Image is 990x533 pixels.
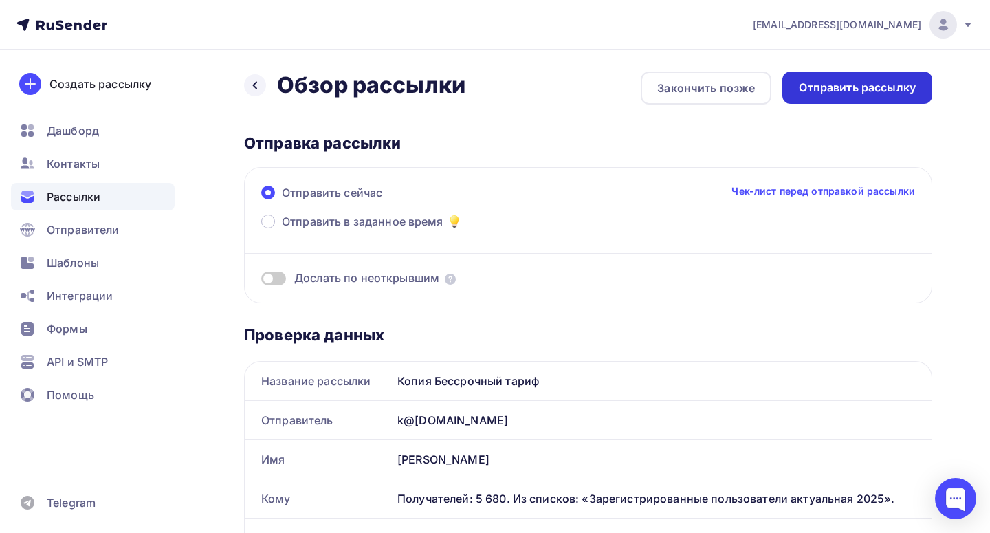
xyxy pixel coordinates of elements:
a: Формы [11,315,175,342]
span: Шаблоны [47,254,99,271]
div: Отправитель [245,401,392,439]
span: Отправить в заданное время [282,213,443,230]
span: Помощь [47,387,94,403]
span: API и SMTP [47,353,108,370]
span: Отправить сейчас [282,184,382,201]
div: Название рассылки [245,362,392,400]
span: Telegram [47,494,96,511]
span: Отправители [47,221,120,238]
a: Чек-лист перед отправкой рассылки [731,184,915,198]
div: Создать рассылку [49,76,151,92]
div: Копия Бессрочный тариф [392,362,932,400]
a: Дашборд [11,117,175,144]
a: Шаблоны [11,249,175,276]
a: [EMAIL_ADDRESS][DOMAIN_NAME] [753,11,973,39]
span: [EMAIL_ADDRESS][DOMAIN_NAME] [753,18,921,32]
span: Дослать по неоткрывшим [294,270,439,286]
div: Кому [245,479,392,518]
a: Контакты [11,150,175,177]
div: Получателей: 5 680. Из списков: «Зарегистрированные пользователи актуальная 2025». [397,490,915,507]
a: Отправители [11,216,175,243]
strong: Здравствуйте! [34,395,157,416]
h2: Обзор рассылки [277,72,465,99]
div: Имя [245,440,392,479]
span: Формы [47,320,87,337]
div: Проверка данных [244,325,932,345]
div: [PERSON_NAME] [392,440,932,479]
div: Отправка рассылки [244,133,932,153]
span: Рассылки [47,188,100,205]
span: Контакты [47,155,100,172]
img: Информация [45,16,367,340]
span: Дашборд [47,122,99,139]
div: Закончить позже [657,80,755,96]
span: Интеграции [47,287,113,304]
a: Рассылки [11,183,175,210]
div: Отправить рассылку [799,80,916,96]
div: k@[DOMAIN_NAME] [392,401,932,439]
